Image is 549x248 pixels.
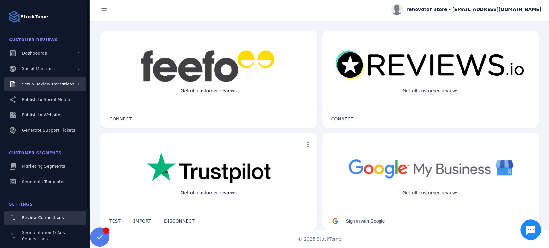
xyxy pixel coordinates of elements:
img: trustpilot.png [146,152,271,184]
img: googlebusiness.png [344,152,517,184]
a: Marketing Segments [4,159,86,173]
span: Settings [9,202,32,207]
a: Review Connections [4,211,86,225]
a: Segmentation & Ads Connections [4,226,86,245]
button: renovator_store - [EMAIL_ADDRESS][DOMAIN_NAME] [391,4,541,15]
a: Publish to Social Media [4,93,86,107]
span: Sign in with Google [346,218,385,224]
span: Setup Review Invitations [22,82,74,86]
button: CONNECT [325,112,360,125]
span: © 2025 StackTome [298,236,341,243]
span: Customer Reviews [9,38,58,42]
button: more [302,138,315,151]
span: Generate Support Tickets [22,128,75,133]
span: IMPORT [133,219,151,223]
div: Get all customer reviews [397,82,464,99]
span: Segments Templates [22,179,66,184]
button: CONNECT [103,112,138,125]
button: IMPORT [127,215,158,227]
a: Segments Templates [4,175,86,189]
span: CONNECT [109,117,132,121]
span: Social Mentions [22,66,55,71]
button: Sign in with Google [325,215,391,227]
span: CONNECT [331,117,353,121]
span: Marketing Segments [22,164,65,169]
img: profile.jpg [391,4,403,15]
span: Review Connections [22,215,64,220]
img: Logo image [8,10,21,23]
span: DISCONNECT [164,219,195,223]
div: Get all customer reviews [397,184,464,201]
a: Publish to Website [4,108,86,122]
span: renovator_store - [EMAIL_ADDRESS][DOMAIN_NAME] [407,6,541,13]
span: Segmentation & Ads Connections [22,230,65,241]
strong: StackTome [21,13,48,20]
span: Publish to Website [22,112,60,117]
span: Publish to Social Media [22,97,70,102]
span: Customer Segments [9,151,61,155]
button: TEST [103,215,127,227]
span: Dashboards [22,51,47,56]
div: Get all customer reviews [176,82,242,99]
img: reviewsio.svg [335,50,526,81]
img: feefo.png [140,50,278,82]
a: Generate Support Tickets [4,123,86,137]
div: Get all customer reviews [176,184,242,201]
button: DISCONNECT [158,215,201,227]
span: TEST [109,219,121,223]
